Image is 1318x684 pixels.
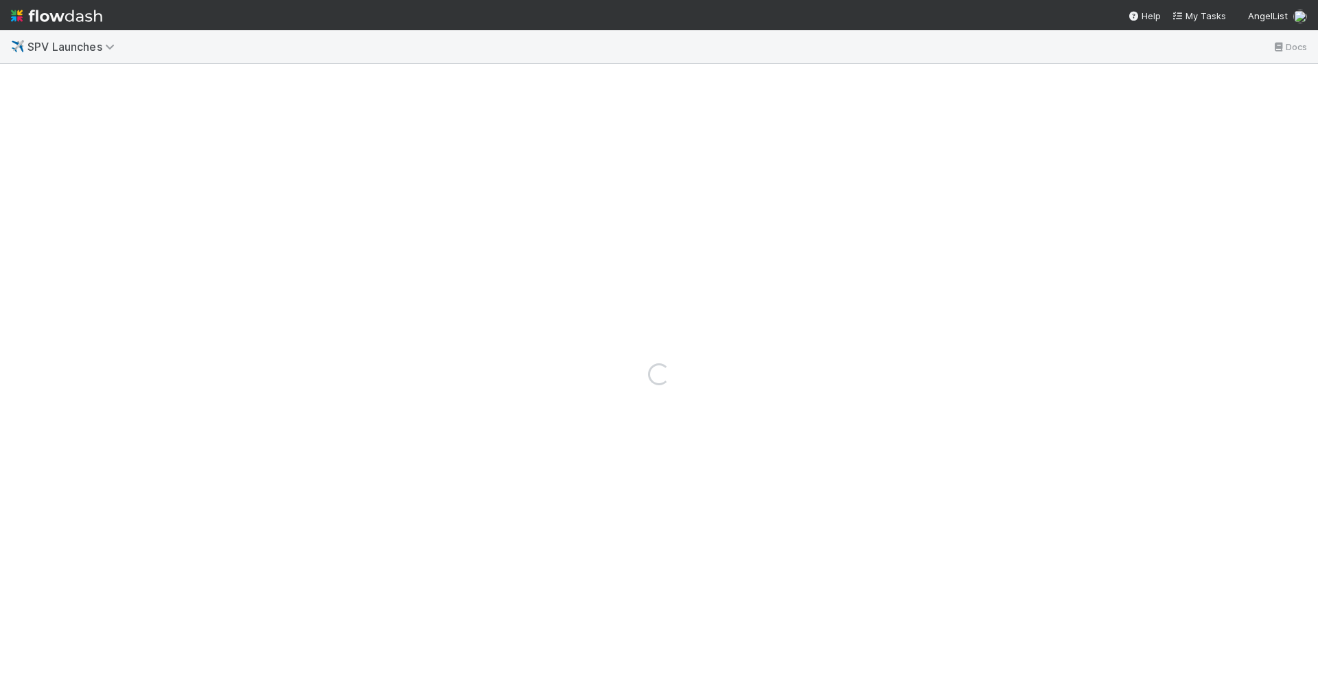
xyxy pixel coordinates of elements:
span: SPV Launches [27,40,122,54]
div: Help [1128,9,1161,23]
a: My Tasks [1172,9,1226,23]
a: Docs [1272,38,1307,55]
span: AngelList [1248,10,1288,21]
img: logo-inverted-e16ddd16eac7371096b0.svg [11,4,102,27]
img: avatar_c597f508-4d28-4c7c-92e0-bd2d0d338f8e.png [1293,10,1307,23]
span: My Tasks [1172,10,1226,21]
span: ✈️ [11,41,25,52]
